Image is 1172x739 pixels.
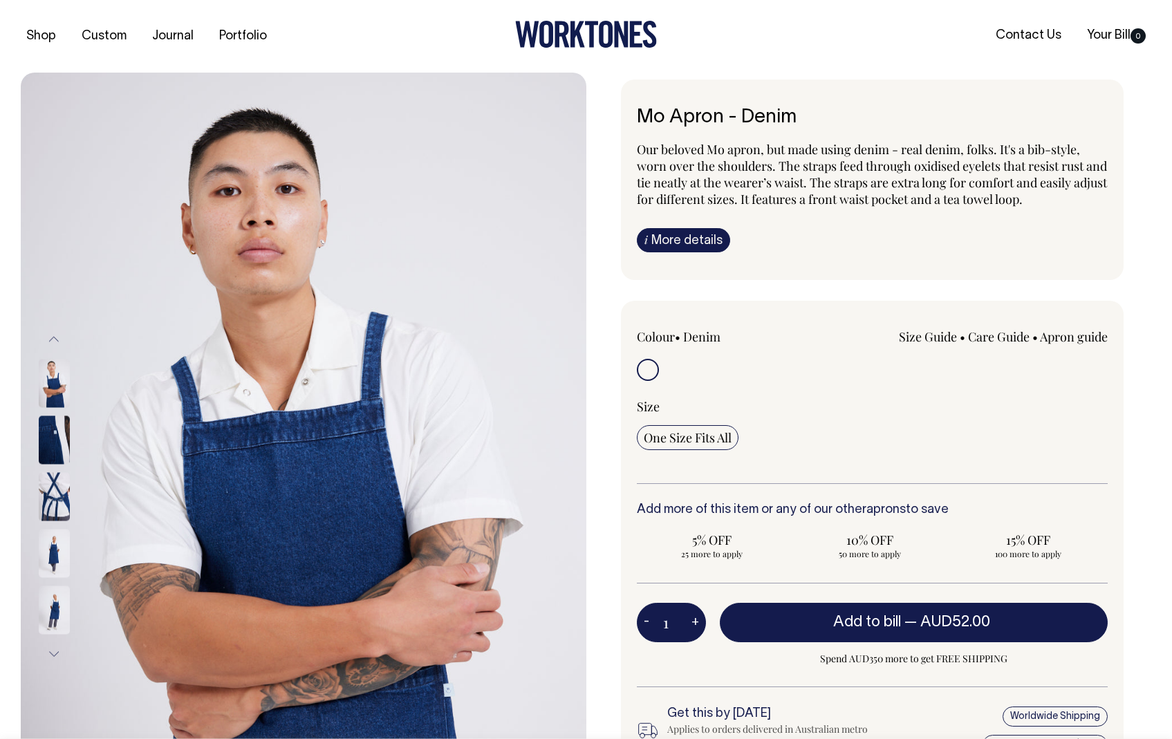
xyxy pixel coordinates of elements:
a: Portfolio [214,25,272,48]
h6: Add more of this item or any of our other to save [637,503,1108,517]
span: 15% OFF [960,532,1097,548]
input: 10% OFF 50 more to apply [795,527,945,563]
span: One Size Fits All [644,429,732,446]
span: • [675,328,680,345]
input: One Size Fits All [637,425,738,450]
a: Size Guide [899,328,957,345]
span: 25 more to apply [644,548,780,559]
img: denim [39,586,70,634]
span: 0 [1131,28,1146,44]
span: • [960,328,965,345]
a: Apron guide [1040,328,1108,345]
a: Shop [21,25,62,48]
img: denim [39,472,70,521]
button: Add to bill —AUD52.00 [720,603,1108,642]
a: Custom [76,25,132,48]
button: + [685,609,706,637]
img: denim [39,359,70,407]
span: • [1032,328,1038,345]
span: AUD52.00 [920,615,990,629]
span: 10% OFF [802,532,938,548]
input: 5% OFF 25 more to apply [637,527,787,563]
button: - [637,609,656,637]
button: Previous [44,324,64,355]
a: Contact Us [990,24,1067,47]
a: Your Bill0 [1081,24,1151,47]
h6: Get this by [DATE] [667,707,894,721]
span: 50 more to apply [802,548,938,559]
img: denim [39,415,70,464]
img: denim [39,529,70,577]
span: i [644,232,648,247]
span: — [904,615,994,629]
a: Journal [147,25,199,48]
span: Our beloved Mo apron, but made using denim - real denim, folks. It's a bib-style, worn over the s... [637,141,1107,207]
input: 15% OFF 100 more to apply [954,527,1104,563]
a: iMore details [637,228,730,252]
label: Denim [683,328,720,345]
div: Size [637,398,1108,415]
h6: Mo Apron - Denim [637,107,1108,129]
span: Add to bill [833,615,901,629]
a: Care Guide [968,328,1030,345]
button: Next [44,638,64,669]
span: 100 more to apply [960,548,1097,559]
div: Colour [637,328,826,345]
a: aprons [866,504,906,516]
span: 5% OFF [644,532,780,548]
span: Spend AUD350 more to get FREE SHIPPING [720,651,1108,667]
